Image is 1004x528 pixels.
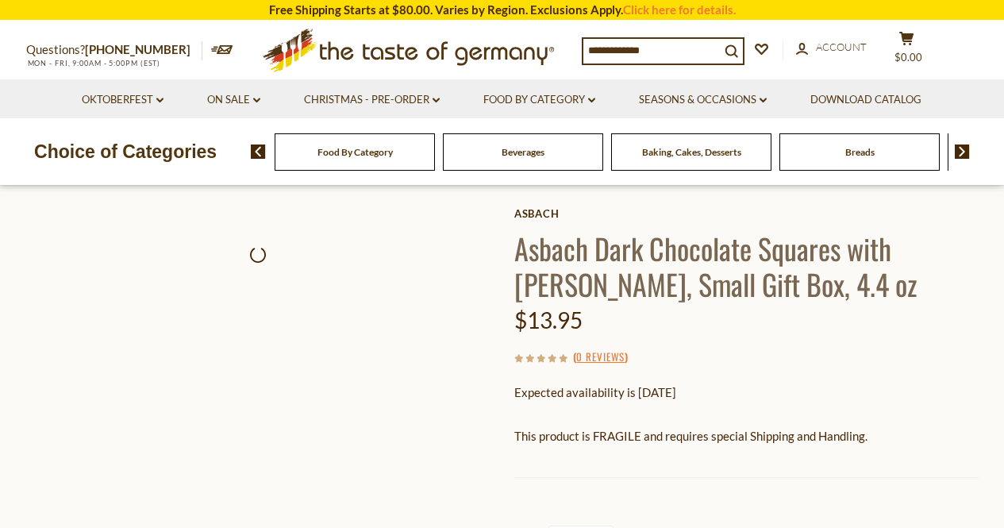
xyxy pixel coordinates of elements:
[514,383,979,403] p: Expected availability is [DATE]
[207,91,260,109] a: On Sale
[514,306,583,333] span: $13.95
[816,40,867,53] span: Account
[845,146,875,158] a: Breads
[796,39,867,56] a: Account
[639,91,767,109] a: Seasons & Occasions
[810,91,921,109] a: Download Catalog
[514,426,979,446] p: This product is FRAGILE and requires special Shipping and Handling.
[894,51,922,64] span: $0.00
[317,146,393,158] a: Food By Category
[26,59,161,67] span: MON - FRI, 9:00AM - 5:00PM (EST)
[955,145,970,159] img: next arrow
[883,31,931,71] button: $0.00
[483,91,595,109] a: Food By Category
[304,91,440,109] a: Christmas - PRE-ORDER
[251,145,266,159] img: previous arrow
[514,207,979,220] a: Asbach
[85,42,190,56] a: [PHONE_NUMBER]
[82,91,163,109] a: Oktoberfest
[642,146,741,158] a: Baking, Cakes, Desserts
[573,349,628,364] span: ( )
[26,40,202,60] p: Questions?
[514,230,979,302] h1: Asbach Dark Chocolate Squares with [PERSON_NAME], Small Gift Box, 4.4 oz
[529,458,979,478] li: We will ship this product in heat-protective, cushioned packaging and ice during warm weather mon...
[576,349,625,366] a: 0 Reviews
[502,146,544,158] a: Beverages
[623,2,736,17] a: Click here for details.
